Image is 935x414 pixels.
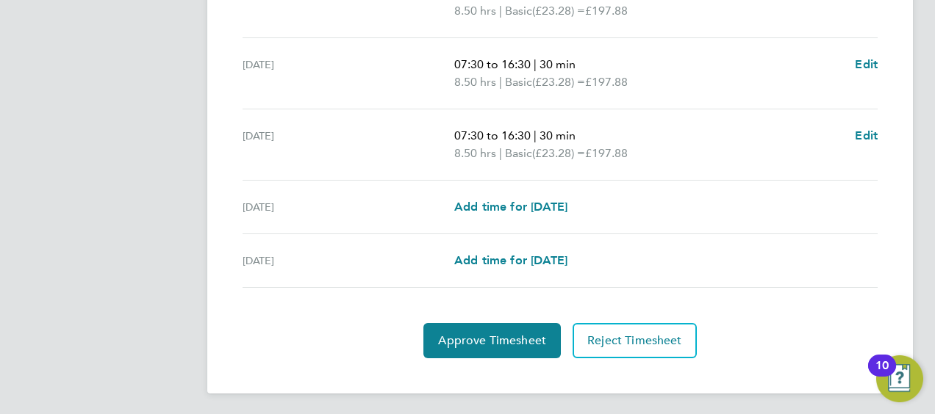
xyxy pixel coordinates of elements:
[499,75,502,89] span: |
[454,200,567,214] span: Add time for [DATE]
[454,146,496,160] span: 8.50 hrs
[585,146,628,160] span: £197.88
[454,198,567,216] a: Add time for [DATE]
[855,128,878,142] span: Edit
[534,128,537,142] span: |
[499,4,502,18] span: |
[243,127,454,162] div: [DATE]
[423,323,561,358] button: Approve Timesheet
[243,56,454,91] div: [DATE]
[454,253,567,267] span: Add time for [DATE]
[540,57,576,71] span: 30 min
[875,366,889,385] div: 10
[454,75,496,89] span: 8.50 hrs
[532,146,585,160] span: (£23.28) =
[855,57,878,71] span: Edit
[454,4,496,18] span: 8.50 hrs
[243,252,454,269] div: [DATE]
[454,57,531,71] span: 07:30 to 16:30
[505,73,532,91] span: Basic
[534,57,537,71] span: |
[499,146,502,160] span: |
[454,128,531,142] span: 07:30 to 16:30
[532,75,585,89] span: (£23.28) =
[573,323,697,358] button: Reject Timesheet
[540,128,576,142] span: 30 min
[505,2,532,20] span: Basic
[505,145,532,162] span: Basic
[454,252,567,269] a: Add time for [DATE]
[587,333,682,348] span: Reject Timesheet
[876,355,923,402] button: Open Resource Center, 10 new notifications
[532,4,585,18] span: (£23.28) =
[438,333,546,348] span: Approve Timesheet
[855,56,878,73] a: Edit
[855,127,878,145] a: Edit
[585,4,628,18] span: £197.88
[243,198,454,216] div: [DATE]
[585,75,628,89] span: £197.88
